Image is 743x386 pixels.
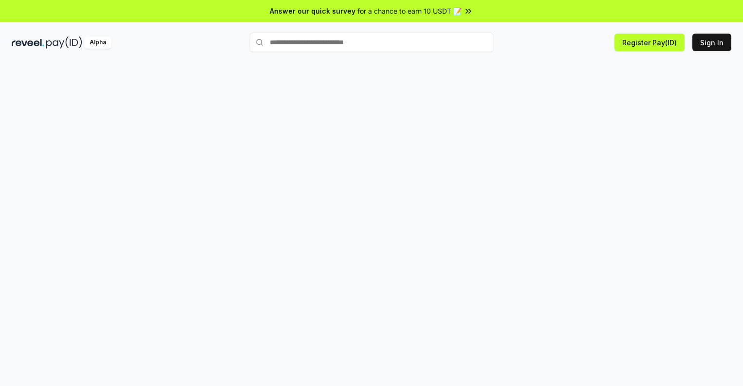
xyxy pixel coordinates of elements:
[12,37,44,49] img: reveel_dark
[614,34,685,51] button: Register Pay(ID)
[270,6,355,16] span: Answer our quick survey
[692,34,731,51] button: Sign In
[46,37,82,49] img: pay_id
[357,6,462,16] span: for a chance to earn 10 USDT 📝
[84,37,111,49] div: Alpha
